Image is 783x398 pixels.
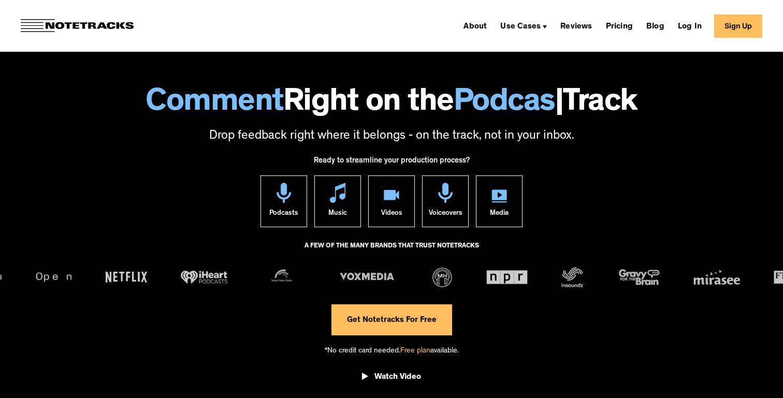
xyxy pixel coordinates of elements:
[602,18,637,34] a: Pricing
[269,203,298,227] div: Podcasts
[714,14,762,38] a: Sign Up
[429,203,462,227] div: Voiceovers
[476,175,523,227] a: Media
[314,175,361,227] a: Music
[10,128,773,145] p: Drop feedback right where it belongs - on the track, not in your inbox.
[325,335,459,365] div: *No credit card needed. available.
[146,88,283,120] span: Comment
[459,18,491,34] a: About
[400,347,430,355] span: Free plan
[500,23,541,31] div: Use Cases
[556,18,596,34] a: Reviews
[422,175,469,227] a: Voiceovers
[674,18,706,34] a: Log In
[642,18,669,34] a: Blog
[496,18,551,34] div: Use Cases
[381,203,402,227] div: Videos
[304,238,479,266] div: A FEW OF THE MANY BRANDS THAT TRUST NOTETRACKS
[314,151,470,175] div: Ready to streamline your production process?
[260,175,307,227] a: Podcasts
[362,364,421,393] a: open lightbox
[10,88,773,120] h1: Right on the Track
[490,203,509,227] div: Media
[368,175,415,227] a: Videos
[328,203,347,227] div: Music
[331,304,452,335] a: Get Notetracks For Free
[555,88,563,120] span: |
[374,372,421,382] div: Watch Video
[454,88,555,120] span: Podcas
